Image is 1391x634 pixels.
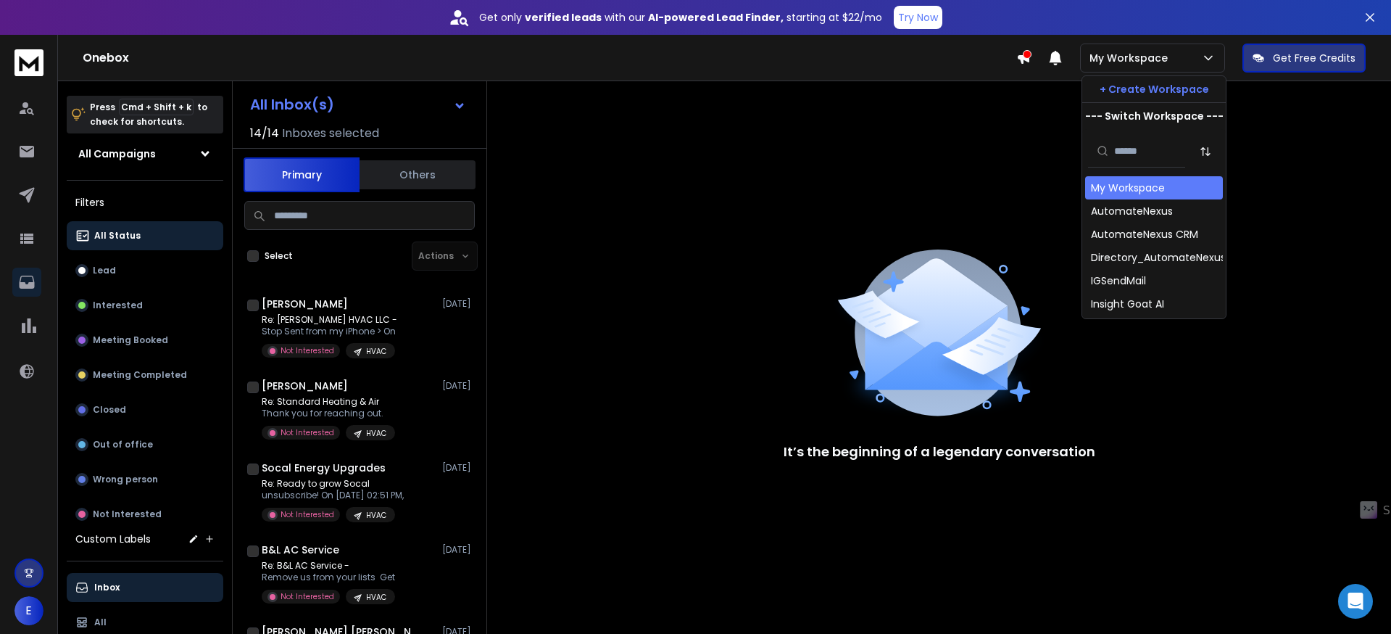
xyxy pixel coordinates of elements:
button: Interested [67,291,223,320]
h3: Custom Labels [75,532,151,546]
p: Lead [93,265,116,276]
p: Interested [93,300,143,311]
h1: Socal Energy Upgrades [262,461,386,475]
div: IGSendMail [1091,273,1146,288]
button: Get Free Credits [1242,44,1366,73]
p: Not Interested [281,427,334,438]
p: Closed [93,404,126,416]
p: [DATE] [442,298,475,310]
span: 14 / 14 [250,125,279,142]
p: Meeting Booked [93,334,168,346]
button: E [14,596,43,625]
p: HVAC [366,428,386,439]
button: Wrong person [67,465,223,494]
p: It’s the beginning of a legendary conversation [784,442,1095,462]
h1: All Inbox(s) [250,97,334,112]
button: Meeting Booked [67,326,223,355]
p: --- Switch Workspace --- [1085,109,1224,123]
p: HVAC [366,346,386,357]
p: Try Now [898,10,938,25]
img: logo [14,49,43,76]
strong: AI-powered Lead Finder, [648,10,784,25]
label: Select [265,250,293,262]
button: Try Now [894,6,942,29]
span: Cmd + Shift + k [119,99,194,115]
p: Not Interested [93,509,162,520]
button: Out of office [67,430,223,459]
p: Wrong person [93,474,158,485]
p: Out of office [93,439,153,450]
button: Meeting Completed [67,361,223,390]
p: Not Interested [281,345,334,356]
p: Get Free Credits [1273,51,1355,65]
button: Sort by Sort A-Z [1191,137,1220,166]
button: All Campaigns [67,139,223,168]
h3: Filters [67,192,223,213]
button: Others [360,159,476,191]
p: All Status [94,230,141,242]
strong: verified leads [525,10,602,25]
div: Directory_AutomateNexus [1091,250,1226,265]
p: [DATE] [442,462,475,474]
button: Not Interested [67,500,223,529]
div: Insight Goat AI [1091,297,1164,311]
button: All Status [67,221,223,250]
h1: [PERSON_NAME] [262,379,348,393]
p: HVAC [366,510,386,521]
p: My Workspace [1089,51,1174,65]
div: AutomateNexus CRM [1091,227,1198,242]
p: + Create Workspace [1100,82,1209,96]
p: Re: B&L AC Service - [262,560,395,572]
p: [DATE] [442,544,475,556]
p: Stop Sent from my iPhone > On [262,326,397,337]
p: Inbox [94,582,120,593]
h1: Onebox [83,49,1016,67]
h3: Inboxes selected [282,125,379,142]
p: Meeting Completed [93,369,187,381]
button: Primary [244,157,360,192]
p: [DATE] [442,380,475,392]
p: HVAC [366,592,386,603]
p: Get only with our starting at $22/mo [479,10,882,25]
p: Not Interested [281,509,334,520]
button: Lead [67,256,223,285]
h1: [PERSON_NAME] [262,297,348,311]
p: Re: Ready to grow Socal [262,478,404,490]
p: Thank you for reaching out. [262,408,395,419]
p: unsubscribe! On [DATE] 02:51 PM, [262,490,404,501]
button: Inbox [67,573,223,602]
div: My Workspace [1091,181,1165,195]
button: Closed [67,395,223,424]
div: AutomateNexus [1091,204,1173,218]
p: Re: [PERSON_NAME] HVAC LLC - [262,314,397,326]
p: Remove us from your lists Get [262,572,395,583]
button: + Create Workspace [1082,76,1226,102]
h1: All Campaigns [78,147,156,161]
p: Press to check for shortcuts. [90,100,207,129]
p: Not Interested [281,591,334,602]
h1: B&L AC Service [262,543,339,557]
p: Re: Standard Heating & Air [262,396,395,408]
button: All Inbox(s) [238,90,478,119]
p: All [94,617,107,628]
div: Open Intercom Messenger [1338,584,1373,619]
